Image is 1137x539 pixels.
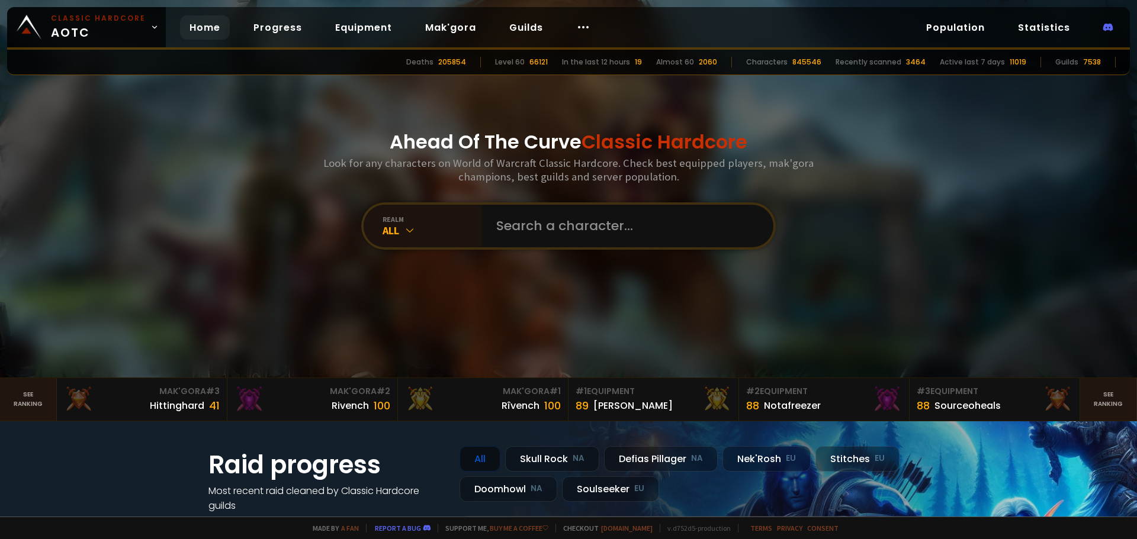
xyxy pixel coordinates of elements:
[750,524,772,532] a: Terms
[460,476,557,502] div: Doomhowl
[917,385,1072,398] div: Equipment
[593,398,673,413] div: [PERSON_NAME]
[573,453,584,464] small: NA
[206,385,220,397] span: # 3
[490,524,548,532] a: Buy me a coffee
[375,524,421,532] a: Report a bug
[383,224,482,237] div: All
[438,524,548,532] span: Support me,
[1080,378,1137,421] a: Seeranking
[244,15,311,40] a: Progress
[51,13,146,41] span: AOTC
[1055,57,1078,67] div: Guilds
[786,453,796,464] small: EU
[529,57,548,67] div: 66121
[7,7,166,47] a: Classic HardcoreAOTC
[180,15,230,40] a: Home
[699,57,717,67] div: 2060
[235,385,390,398] div: Mak'Gora
[406,57,433,67] div: Deaths
[332,398,369,413] div: Rivench
[544,398,561,414] div: 100
[635,57,642,67] div: 19
[398,378,568,421] a: Mak'Gora#1Rîvench100
[656,57,694,67] div: Almost 60
[746,398,759,414] div: 88
[1008,15,1080,40] a: Statistics
[576,385,587,397] span: # 1
[341,524,359,532] a: a fan
[531,483,542,495] small: NA
[390,128,747,156] h1: Ahead Of The Curve
[383,215,482,224] div: realm
[460,446,500,472] div: All
[505,446,599,472] div: Skull Rock
[326,15,402,40] a: Equipment
[582,128,747,155] span: Classic Hardcore
[917,385,930,397] span: # 3
[500,15,553,40] a: Guilds
[906,57,926,67] div: 3464
[875,453,885,464] small: EU
[377,385,390,397] span: # 2
[374,398,390,414] div: 100
[495,57,525,67] div: Level 60
[601,524,653,532] a: [DOMAIN_NAME]
[57,378,227,421] a: Mak'Gora#3Hittinghard41
[550,385,561,397] span: # 1
[660,524,731,532] span: v. d752d5 - production
[208,483,445,513] h4: Most recent raid cleaned by Classic Hardcore guilds
[604,446,718,472] div: Defias Pillager
[227,378,398,421] a: Mak'Gora#2Rivench100
[576,398,589,414] div: 89
[438,57,466,67] div: 205854
[51,13,146,24] small: Classic Hardcore
[807,524,839,532] a: Consent
[64,385,220,398] div: Mak'Gora
[150,398,204,413] div: Hittinghard
[568,378,739,421] a: #1Equipment89[PERSON_NAME]
[917,398,930,414] div: 88
[746,385,760,397] span: # 2
[792,57,821,67] div: 845546
[562,476,659,502] div: Soulseeker
[555,524,653,532] span: Checkout
[910,378,1080,421] a: #3Equipment88Sourceoheals
[306,524,359,532] span: Made by
[489,205,759,247] input: Search a character...
[722,446,811,472] div: Nek'Rosh
[576,385,731,398] div: Equipment
[208,446,445,483] h1: Raid progress
[208,514,285,527] a: See all progress
[836,57,901,67] div: Recently scanned
[815,446,900,472] div: Stitches
[502,398,539,413] div: Rîvench
[739,378,910,421] a: #2Equipment88Notafreezer
[416,15,486,40] a: Mak'gora
[691,453,703,464] small: NA
[634,483,644,495] small: EU
[777,524,802,532] a: Privacy
[1083,57,1101,67] div: 7538
[209,398,220,414] div: 41
[934,398,1001,413] div: Sourceoheals
[405,385,561,398] div: Mak'Gora
[746,385,902,398] div: Equipment
[562,57,630,67] div: In the last 12 hours
[940,57,1005,67] div: Active last 7 days
[319,156,818,183] h3: Look for any characters on World of Warcraft Classic Hardcore. Check best equipped players, mak'g...
[917,15,994,40] a: Population
[764,398,821,413] div: Notafreezer
[746,57,788,67] div: Characters
[1010,57,1026,67] div: 11019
